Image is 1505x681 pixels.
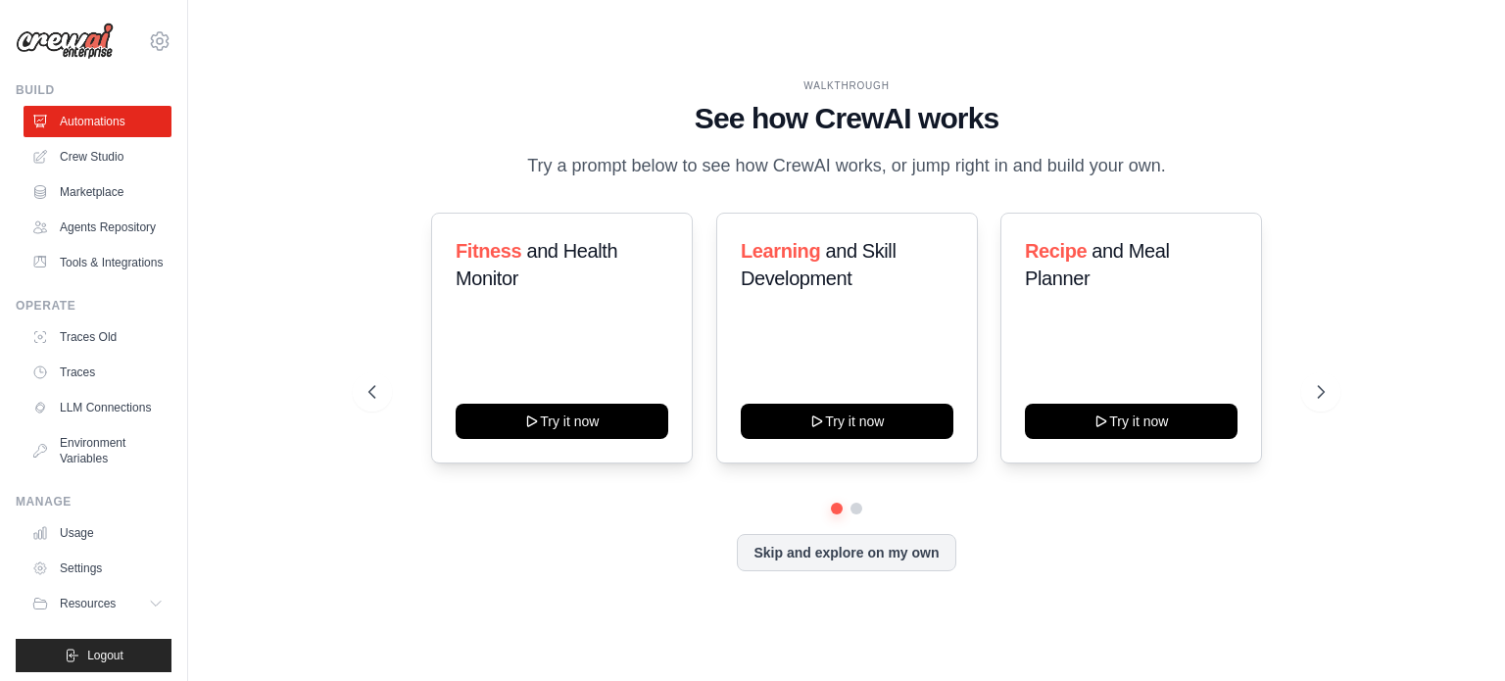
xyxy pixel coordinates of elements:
span: Recipe [1025,240,1087,262]
button: Try it now [1025,404,1238,439]
p: Try a prompt below to see how CrewAI works, or jump right in and build your own. [517,152,1176,180]
div: Operate [16,298,171,314]
span: and Skill Development [741,240,896,289]
div: Manage [16,494,171,510]
span: Logout [87,648,123,663]
h1: See how CrewAI works [368,101,1325,136]
a: LLM Connections [24,392,171,423]
div: Build [16,82,171,98]
div: WALKTHROUGH [368,78,1325,93]
a: Traces [24,357,171,388]
span: Learning [741,240,820,262]
a: Crew Studio [24,141,171,172]
button: Resources [24,588,171,619]
span: and Health Monitor [456,240,617,289]
span: and Meal Planner [1025,240,1169,289]
a: Agents Repository [24,212,171,243]
a: Traces Old [24,321,171,353]
button: Logout [16,639,171,672]
button: Try it now [456,404,668,439]
span: Fitness [456,240,521,262]
button: Skip and explore on my own [737,534,955,571]
a: Automations [24,106,171,137]
a: Settings [24,553,171,584]
span: Resources [60,596,116,611]
img: Logo [16,23,114,60]
a: Environment Variables [24,427,171,474]
a: Tools & Integrations [24,247,171,278]
a: Marketplace [24,176,171,208]
a: Usage [24,517,171,549]
button: Try it now [741,404,953,439]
